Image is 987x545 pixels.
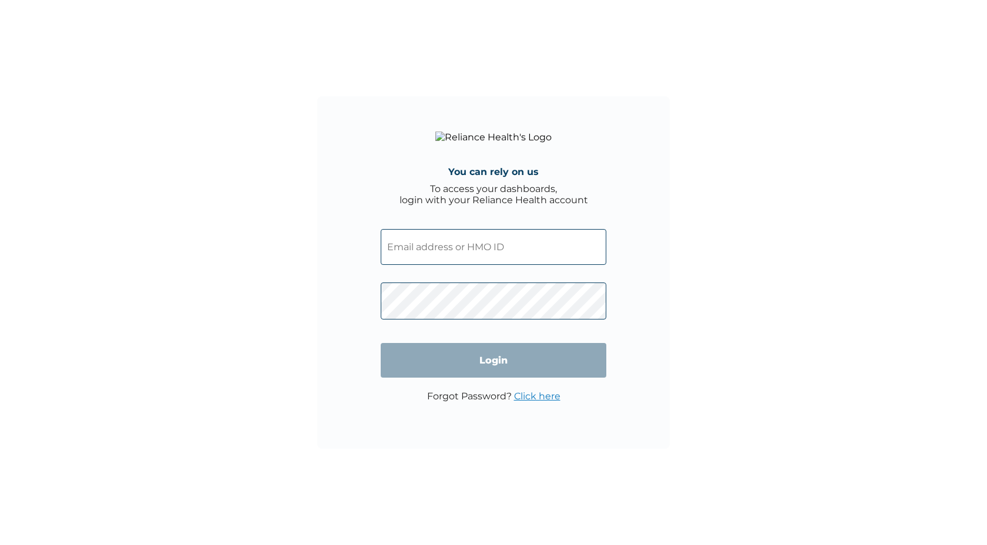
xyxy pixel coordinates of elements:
div: To access your dashboards, login with your Reliance Health account [399,183,588,206]
img: Reliance Health's Logo [435,132,552,143]
input: Email address or HMO ID [381,229,606,265]
h4: You can rely on us [448,166,539,177]
a: Click here [514,391,560,402]
input: Login [381,343,606,378]
p: Forgot Password? [427,391,560,402]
